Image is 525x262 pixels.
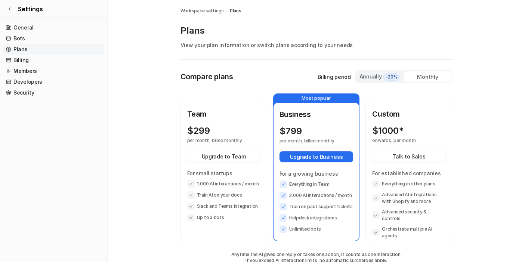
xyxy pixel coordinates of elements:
[3,77,104,87] a: Developers
[372,209,445,222] li: Advanced security & controls
[187,214,260,221] li: Up to 3 bots
[280,109,353,120] p: Business
[180,252,453,258] p: Anytime the AI gives one reply or takes one action, it counts as one interaction.
[187,126,210,136] p: $ 299
[280,203,353,210] li: Train on past support tickets
[372,180,445,188] li: Everything in other plans
[3,66,104,76] a: Members
[187,108,260,120] p: Team
[180,41,453,49] p: View your plan information or switch plans according to your needs
[226,7,228,14] span: /
[187,138,247,144] p: per month, billed monthly
[180,25,453,37] p: Plans
[3,22,104,33] a: General
[274,94,359,103] p: Most popular
[187,203,260,210] li: Slack and Teams integration
[187,180,260,188] li: 1,000 AI interactions / month
[280,192,353,199] li: 3,000 AI interactions / month
[187,169,260,177] p: For small startups
[318,73,350,81] p: Billing period
[372,138,432,144] p: onwards, per month
[372,108,445,120] p: Custom
[230,7,241,14] a: Plans
[280,126,302,136] p: $ 799
[180,7,224,14] a: Workspace settings
[359,73,401,81] div: Annually
[3,44,104,55] a: Plans
[383,73,400,81] span: -20%
[372,126,404,136] p: $ 1000*
[3,55,104,65] a: Billing
[18,4,43,13] span: Settings
[3,87,104,98] a: Security
[3,33,104,44] a: Bots
[280,214,353,222] li: Helpdesk integrations
[187,191,260,199] li: Train AI on your docs
[372,169,445,177] p: For established companies
[404,71,452,82] div: Monthly
[180,71,233,82] p: Compare plans
[372,151,445,162] button: Talk to Sales
[280,225,353,233] li: Unlimited bots
[372,191,445,205] li: Advanced AI integrations with Shopify and more
[280,151,353,162] button: Upgrade to Business
[280,181,353,188] li: Everything in Team
[280,138,340,144] p: per month, billed monthly
[372,226,445,239] li: Orchestrate multiple AI agents
[187,151,260,162] button: Upgrade to Team
[280,170,353,178] p: For a growing business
